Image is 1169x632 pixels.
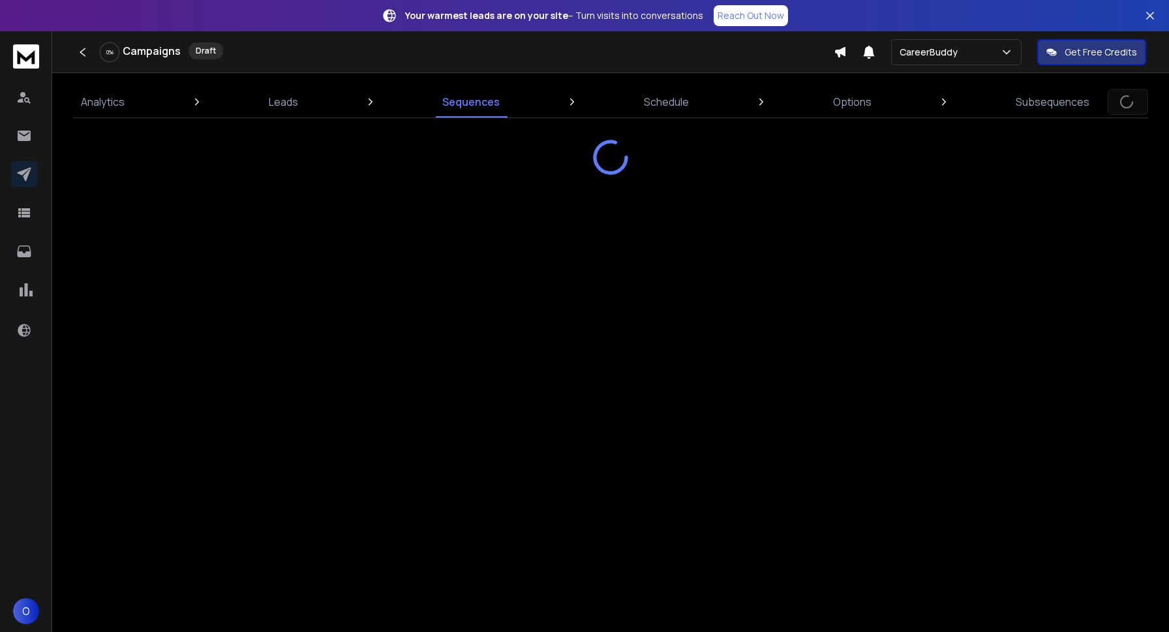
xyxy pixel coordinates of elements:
p: Sequences [442,94,500,110]
strong: Your warmest leads are on your site [405,9,568,22]
p: Subsequences [1016,94,1089,110]
a: Sequences [434,86,508,118]
button: O [13,598,39,624]
a: Subsequences [1008,86,1097,118]
p: Analytics [81,94,125,110]
p: Options [833,94,872,110]
p: – Turn visits into conversations [405,9,703,22]
a: Leads [261,86,306,118]
p: Leads [269,94,298,110]
a: Schedule [636,86,697,118]
a: Reach Out Now [714,5,788,26]
p: 0 % [106,48,114,56]
h1: Campaigns [123,43,181,59]
p: CareerBuddy [900,46,963,59]
img: logo [13,44,39,69]
a: Analytics [73,86,132,118]
div: Draft [189,42,223,59]
a: Options [825,86,879,118]
p: Schedule [644,94,689,110]
button: Get Free Credits [1037,39,1146,65]
p: Reach Out Now [718,9,784,22]
p: Get Free Credits [1065,46,1137,59]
